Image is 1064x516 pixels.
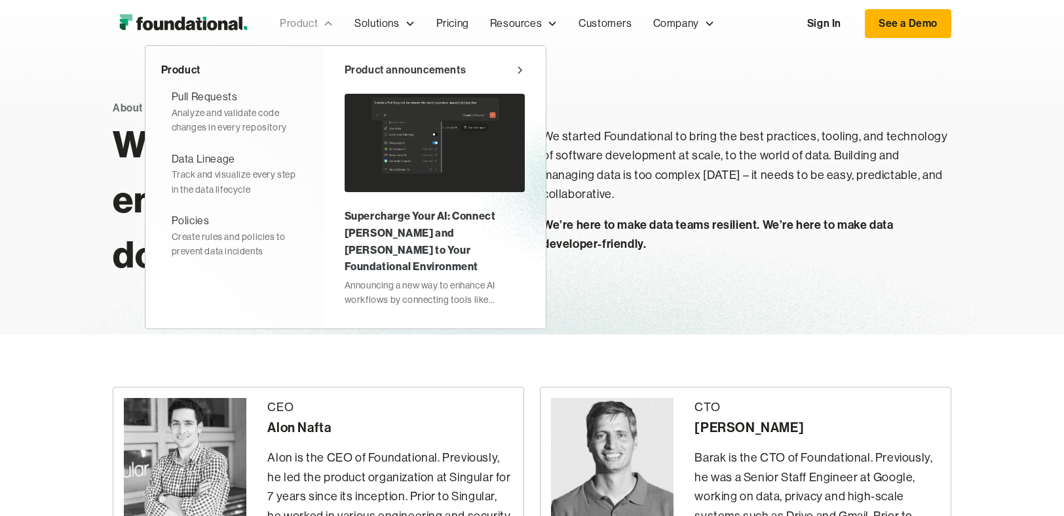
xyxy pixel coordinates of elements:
[267,398,513,418] div: CEO
[344,2,425,45] div: Solutions
[354,15,399,32] div: Solutions
[345,208,525,275] div: Supercharge Your AI: Connect [PERSON_NAME] and [PERSON_NAME] to Your Foundational Environment
[490,15,542,32] div: Resources
[345,62,466,79] div: Product announcements
[345,89,525,312] a: Supercharge Your AI: Connect [PERSON_NAME] and [PERSON_NAME] to Your Foundational EnvironmentAnno...
[653,15,699,32] div: Company
[280,15,318,32] div: Product
[145,45,546,329] nav: Product
[345,278,525,308] div: Announcing a new way to enhance AI workflows by connecting tools like [PERSON_NAME] and [PERSON_N...
[345,62,525,79] a: Product announcements
[113,10,254,37] img: Foundational Logo
[172,151,235,168] div: Data Lineage
[426,2,480,45] a: Pricing
[542,127,951,205] p: We started Foundational to bring the best practices, tooling, and technology of software developm...
[113,117,522,282] h1: We’re how data engineering is being done
[480,2,568,45] div: Resources
[113,100,157,117] div: About us
[172,229,297,259] div: Create rules and policies to prevent data incidents
[161,146,308,202] a: Data LineageTrack and visualize every step in the data lifecycle
[172,212,210,229] div: Policies
[794,10,854,37] a: Sign In
[113,10,254,37] a: home
[269,2,344,45] div: Product
[694,417,940,438] div: [PERSON_NAME]
[172,89,238,106] div: Pull Requests
[161,62,308,79] div: Product
[998,453,1064,516] iframe: Chat Widget
[161,83,308,140] a: Pull RequestsAnalyze and validate code changes in every repository
[568,2,642,45] a: Customers
[161,207,308,264] a: PoliciesCreate rules and policies to prevent data incidents
[172,167,297,197] div: Track and visualize every step in the data lifecycle
[172,106,297,135] div: Analyze and validate code changes in every repository
[643,2,725,45] div: Company
[865,9,951,38] a: See a Demo
[694,398,940,418] div: CTO
[267,417,513,438] div: Alon Nafta
[542,215,951,254] p: We’re here to make data teams resilient. We’re here to make data developer-friendly.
